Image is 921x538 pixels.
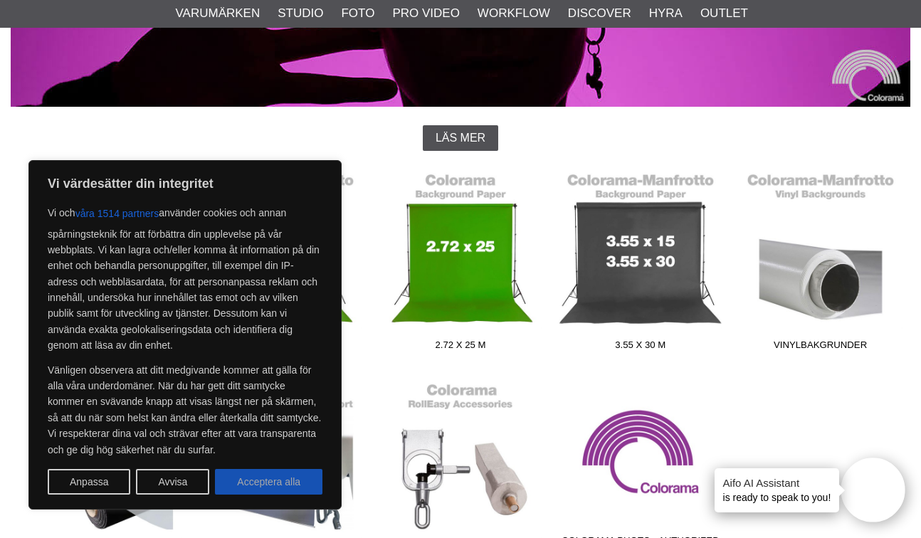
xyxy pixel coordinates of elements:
a: 1.35 x 11 m [11,165,191,357]
button: Anpassa [48,469,130,495]
span: 3.55 x 30 m [550,338,730,357]
button: Avvisa [136,469,209,495]
span: Läs mer [436,132,485,144]
button: Acceptera alla [215,469,322,495]
div: Vi värdesätter din integritet [28,160,342,510]
a: Pro Video [392,4,459,23]
a: Outlet [700,4,748,23]
a: Studio [278,4,323,23]
a: 2.72 x 25 m [371,165,551,357]
span: 2.72 x 25 m [371,338,551,357]
span: 1.35 x 11 m [11,338,191,357]
a: Workflow [478,4,550,23]
div: is ready to speak to you! [715,468,840,512]
h4: Aifo AI Assistant [723,475,831,490]
p: Vi värdesätter din integritet [48,175,322,192]
a: Varumärken [176,4,260,23]
a: Vinylbakgrunder [730,165,910,357]
span: Vinylbakgrunder [730,338,910,357]
a: Discover [568,4,631,23]
a: 3.55 x 30 m [550,165,730,357]
p: Vi och använder cookies och annan spårningsteknik för att förbättra din upplevelse på vår webbpla... [48,201,322,354]
p: Vänligen observera att ditt medgivande kommer att gälla för alla våra underdomäner. När du har ge... [48,362,322,458]
a: Foto [341,4,374,23]
button: våra 1514 partners [75,201,159,226]
a: Hyra [649,4,683,23]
